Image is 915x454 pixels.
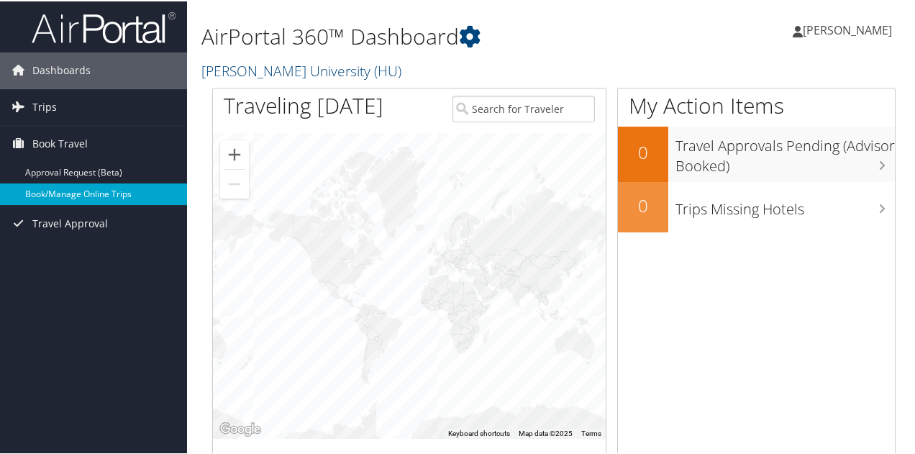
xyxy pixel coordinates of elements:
[803,21,892,37] span: [PERSON_NAME]
[32,9,176,43] img: airportal-logo.png
[618,139,668,163] h2: 0
[220,168,249,197] button: Zoom out
[201,20,671,50] h1: AirPortal 360™ Dashboard
[224,89,383,119] h1: Traveling [DATE]
[675,191,895,218] h3: Trips Missing Hotels
[452,94,594,121] input: Search for Traveler
[201,60,405,79] a: [PERSON_NAME] University (HU)
[32,204,108,240] span: Travel Approval
[32,88,57,124] span: Trips
[675,127,895,175] h3: Travel Approvals Pending (Advisor Booked)
[32,51,91,87] span: Dashboards
[32,124,88,160] span: Book Travel
[793,7,906,50] a: [PERSON_NAME]
[618,89,895,119] h1: My Action Items
[618,125,895,181] a: 0Travel Approvals Pending (Advisor Booked)
[618,192,668,217] h2: 0
[448,427,510,437] button: Keyboard shortcuts
[217,419,264,437] img: Google
[220,139,249,168] button: Zoom in
[618,181,895,231] a: 0Trips Missing Hotels
[217,419,264,437] a: Open this area in Google Maps (opens a new window)
[519,428,573,436] span: Map data ©2025
[581,428,601,436] a: Terms (opens in new tab)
